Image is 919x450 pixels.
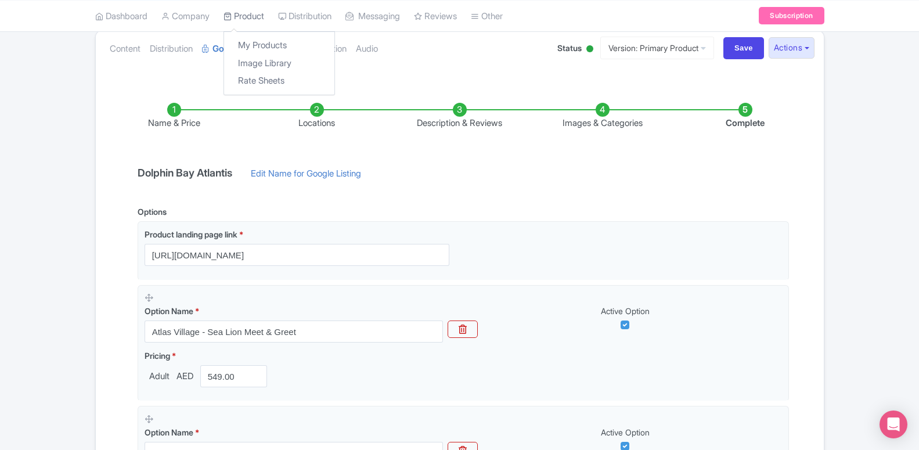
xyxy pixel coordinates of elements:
[212,42,242,56] strong: Google
[388,103,531,130] li: Description & Reviews
[601,306,650,316] span: Active Option
[202,31,289,67] a: GoogleThings to do
[584,41,596,59] div: Active
[224,54,334,72] a: Image Library
[246,103,388,130] li: Locations
[174,370,196,383] span: AED
[600,37,714,59] a: Version: Primary Product
[131,167,239,179] h4: Dolphin Bay Atlantis
[110,31,140,67] a: Content
[224,37,334,55] a: My Products
[723,37,764,59] input: Save
[601,427,650,437] span: Active Option
[239,167,373,186] a: Edit Name for Google Listing
[145,351,170,361] span: Pricing
[769,37,815,59] button: Actions
[145,321,443,343] input: Option Name
[145,370,174,383] span: Adult
[150,31,193,67] a: Distribution
[200,365,268,387] input: 0.00
[880,411,907,438] div: Open Intercom Messenger
[103,103,246,130] li: Name & Price
[674,103,817,130] li: Complete
[145,229,237,239] span: Product landing page link
[224,72,334,90] a: Rate Sheets
[145,427,193,437] span: Option Name
[356,31,378,67] a: Audio
[138,206,167,218] div: Options
[531,103,674,130] li: Images & Categories
[145,306,193,316] span: Option Name
[557,42,582,54] span: Status
[145,244,449,266] input: Product landing page link
[759,7,824,24] a: Subscription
